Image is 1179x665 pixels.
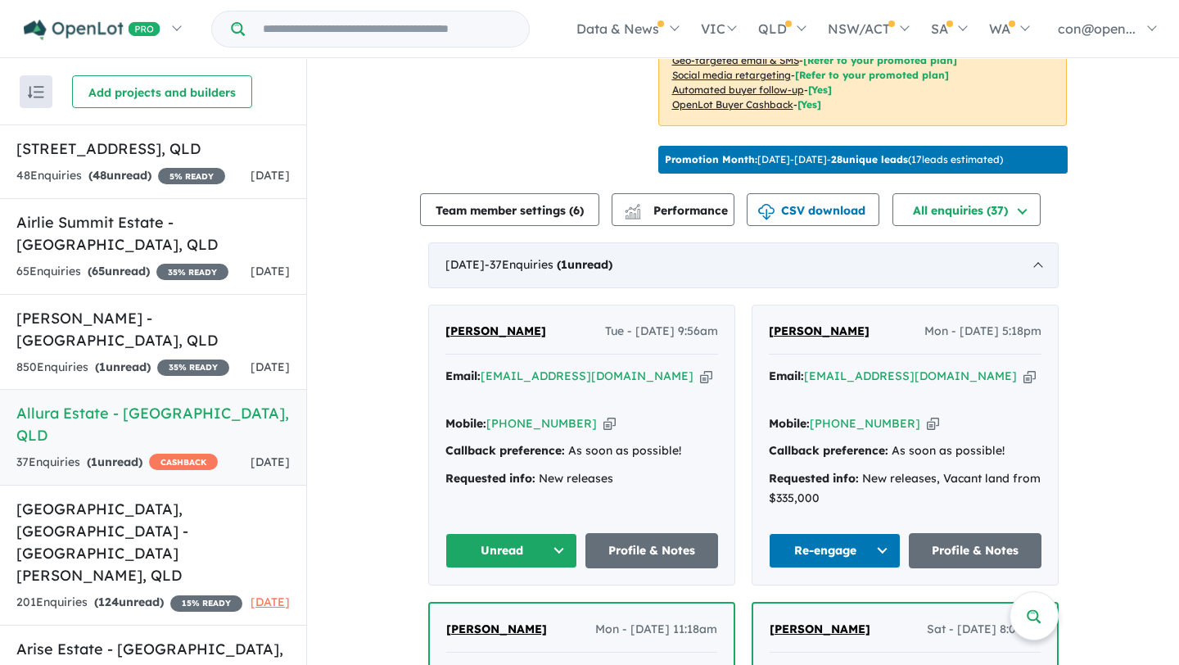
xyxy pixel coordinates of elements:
img: line-chart.svg [625,204,639,213]
u: Automated buyer follow-up [672,84,804,96]
span: 15 % READY [170,595,242,612]
h5: Allura Estate - [GEOGRAPHIC_DATA] , QLD [16,402,290,446]
button: Re-engage [769,533,901,568]
span: 48 [93,168,106,183]
button: Copy [1023,368,1036,385]
span: [Refer to your promoted plan] [803,54,957,66]
div: New releases, Vacant land from $335,000 [769,469,1041,509]
u: Social media retargeting [672,69,791,81]
div: New releases [445,469,718,489]
span: - 37 Enquir ies [485,257,612,272]
a: Profile & Notes [909,533,1041,568]
strong: Requested info: [769,471,859,486]
span: [DATE] [251,264,290,278]
strong: Requested info: [445,471,535,486]
button: Unread [445,533,578,568]
strong: Email: [445,369,481,383]
span: Mon - [DATE] 11:18am [595,620,717,640]
div: As soon as possible! [769,441,1041,461]
span: 1 [91,455,97,469]
a: [PERSON_NAME] [445,322,546,342]
span: [Yes] [797,98,821,111]
h5: [PERSON_NAME] - [GEOGRAPHIC_DATA] , QLD [16,307,290,351]
strong: Email: [769,369,804,383]
button: Copy [927,415,939,432]
button: Copy [603,415,616,432]
span: [Refer to your promoted plan] [795,69,949,81]
div: 850 Enquir ies [16,358,229,378]
a: [PERSON_NAME] [446,620,547,640]
strong: ( unread) [95,360,151,374]
span: 5 % READY [158,168,225,184]
span: [Yes] [808,84,832,96]
button: Add projects and builders [72,75,252,108]
span: 35 % READY [156,264,228,280]
h5: Airlie Summit Estate - [GEOGRAPHIC_DATA] , QLD [16,211,290,256]
img: Openlot PRO Logo White [24,20,160,40]
span: [DATE] [251,455,290,469]
button: Team member settings (6) [420,193,599,226]
strong: ( unread) [88,168,151,183]
strong: Callback preference: [445,443,565,458]
strong: Mobile: [445,416,486,431]
a: [PERSON_NAME] [770,620,870,640]
strong: ( unread) [88,264,150,278]
div: 48 Enquir ies [16,166,225,186]
strong: Mobile: [769,416,810,431]
span: CASHBACK [149,454,218,470]
img: sort.svg [28,86,44,98]
button: Copy [700,368,712,385]
span: Tue - [DATE] 9:56am [605,322,718,342]
span: [DATE] [251,360,290,374]
span: Sat - [DATE] 8:06pm [927,620,1041,640]
span: [PERSON_NAME] [446,622,547,636]
a: [PHONE_NUMBER] [810,416,920,431]
p: [DATE] - [DATE] - ( 17 leads estimated) [665,152,1003,167]
button: Performance [612,193,734,226]
div: [DATE] [428,242,1059,288]
b: 28 unique leads [831,153,908,165]
u: OpenLot Buyer Cashback [672,98,793,111]
span: Mon - [DATE] 5:18pm [924,322,1041,342]
a: [EMAIL_ADDRESS][DOMAIN_NAME] [804,369,1017,383]
span: [DATE] [251,595,290,609]
img: bar-chart.svg [625,209,641,219]
span: con@open... [1058,20,1136,37]
a: [PHONE_NUMBER] [486,416,597,431]
a: [EMAIL_ADDRESS][DOMAIN_NAME] [481,369,693,383]
b: Promotion Month: [665,153,757,165]
strong: Callback preference: [769,443,888,458]
button: CSV download [747,193,879,226]
span: [PERSON_NAME] [769,323,870,338]
span: 124 [98,595,119,609]
span: 65 [92,264,105,278]
u: Geo-targeted email & SMS [672,54,799,66]
span: Performance [627,203,728,218]
span: 1 [99,360,106,374]
strong: ( unread) [87,455,142,469]
strong: ( unread) [94,595,164,609]
input: Try estate name, suburb, builder or developer [248,11,526,47]
a: Profile & Notes [585,533,718,568]
span: [PERSON_NAME] [770,622,870,636]
div: 201 Enquir ies [16,593,242,613]
div: 65 Enquir ies [16,262,228,282]
span: [DATE] [251,168,290,183]
h5: [GEOGRAPHIC_DATA], [GEOGRAPHIC_DATA] - [GEOGRAPHIC_DATA][PERSON_NAME] , QLD [16,498,290,586]
span: 6 [573,203,580,218]
button: All enquiries (37) [892,193,1041,226]
img: download icon [758,204,775,220]
span: 1 [561,257,567,272]
a: [PERSON_NAME] [769,322,870,342]
strong: ( unread) [557,257,612,272]
div: 37 Enquir ies [16,453,218,473]
span: [PERSON_NAME] [445,323,546,338]
span: 35 % READY [157,360,229,376]
h5: [STREET_ADDRESS] , QLD [16,138,290,160]
div: As soon as possible! [445,441,718,461]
